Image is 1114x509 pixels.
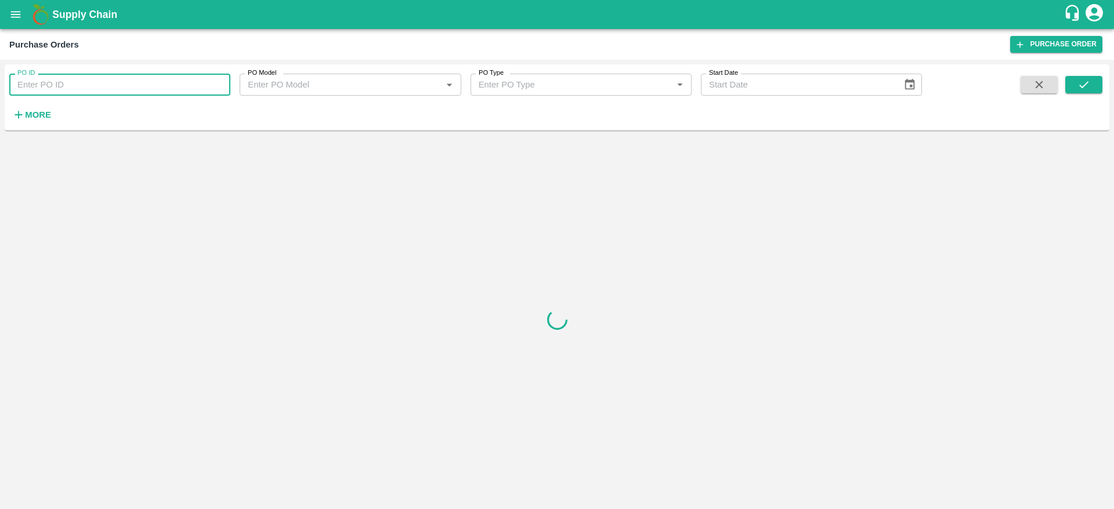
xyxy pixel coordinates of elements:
[701,74,894,96] input: Start Date
[2,1,29,28] button: open drawer
[9,37,79,52] div: Purchase Orders
[479,68,504,78] label: PO Type
[248,68,277,78] label: PO Model
[9,105,54,125] button: More
[474,77,669,92] input: Enter PO Type
[1064,4,1084,25] div: customer-support
[29,3,52,26] img: logo
[25,110,51,119] strong: More
[9,74,230,96] input: Enter PO ID
[243,77,438,92] input: Enter PO Model
[672,77,688,92] button: Open
[1084,2,1105,27] div: account of current user
[1010,36,1102,53] a: Purchase Order
[709,68,738,78] label: Start Date
[17,68,35,78] label: PO ID
[442,77,457,92] button: Open
[899,74,921,96] button: Choose date
[52,6,1064,23] a: Supply Chain
[52,9,117,20] b: Supply Chain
